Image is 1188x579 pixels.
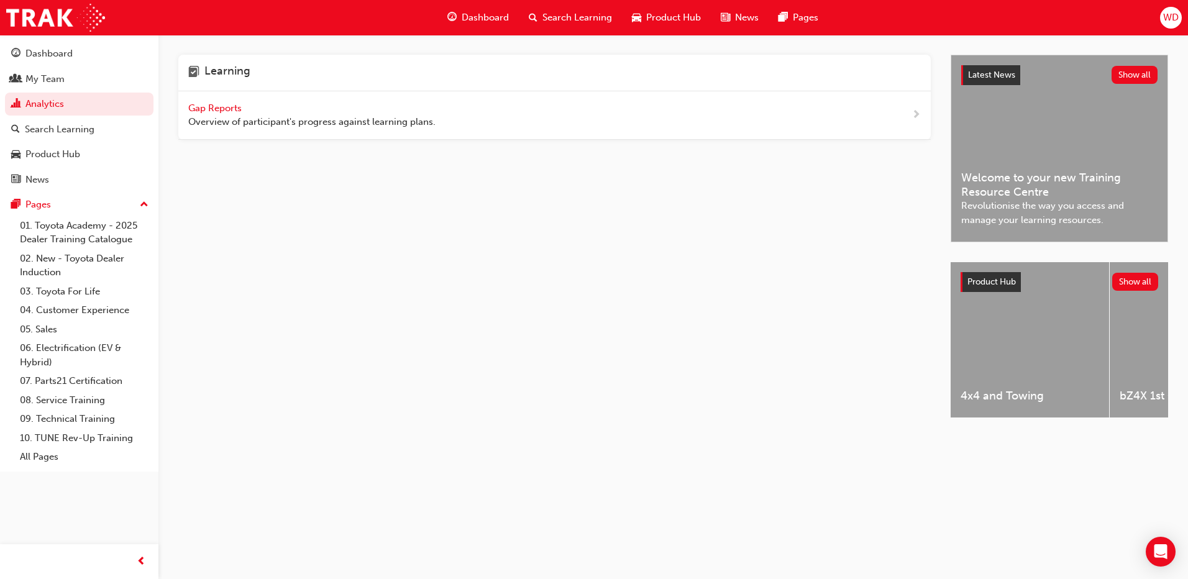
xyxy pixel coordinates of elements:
[968,70,1015,80] span: Latest News
[447,10,457,25] span: guage-icon
[735,11,759,25] span: News
[1163,11,1179,25] span: WD
[779,10,788,25] span: pages-icon
[1146,537,1176,567] div: Open Intercom Messenger
[137,554,146,570] span: prev-icon
[15,429,153,448] a: 10. TUNE Rev-Up Training
[11,74,21,85] span: people-icon
[5,68,153,91] a: My Team
[140,197,148,213] span: up-icon
[951,262,1109,417] a: 4x4 and Towing
[11,149,21,160] span: car-icon
[15,282,153,301] a: 03. Toyota For Life
[961,389,1099,403] span: 4x4 and Towing
[1112,66,1158,84] button: Show all
[721,10,730,25] span: news-icon
[961,199,1158,227] span: Revolutionise the way you access and manage your learning resources.
[25,147,80,162] div: Product Hub
[11,199,21,211] span: pages-icon
[188,103,244,114] span: Gap Reports
[5,40,153,193] button: DashboardMy TeamAnalyticsSearch LearningProduct HubNews
[15,339,153,372] a: 06. Electrification (EV & Hybrid)
[6,4,105,32] img: Trak
[1112,273,1159,291] button: Show all
[711,5,769,30] a: news-iconNews
[967,276,1016,287] span: Product Hub
[188,65,199,81] span: learning-icon
[437,5,519,30] a: guage-iconDashboard
[5,93,153,116] a: Analytics
[15,372,153,391] a: 07. Parts21 Certification
[769,5,828,30] a: pages-iconPages
[15,320,153,339] a: 05. Sales
[1160,7,1182,29] button: WD
[25,122,94,137] div: Search Learning
[204,65,250,81] h4: Learning
[5,168,153,191] a: News
[632,10,641,25] span: car-icon
[25,72,65,86] div: My Team
[961,171,1158,199] span: Welcome to your new Training Resource Centre
[912,107,921,123] span: next-icon
[188,115,436,129] span: Overview of participant's progress against learning plans.
[961,272,1158,292] a: Product HubShow all
[5,193,153,216] button: Pages
[15,301,153,320] a: 04. Customer Experience
[15,391,153,410] a: 08. Service Training
[793,11,818,25] span: Pages
[178,91,931,140] a: Gap Reports Overview of participant's progress against learning plans.next-icon
[622,5,711,30] a: car-iconProduct Hub
[15,216,153,249] a: 01. Toyota Academy - 2025 Dealer Training Catalogue
[519,5,622,30] a: search-iconSearch Learning
[25,47,73,61] div: Dashboard
[15,409,153,429] a: 09. Technical Training
[11,48,21,60] span: guage-icon
[11,99,21,110] span: chart-icon
[11,175,21,186] span: news-icon
[11,124,20,135] span: search-icon
[951,55,1168,242] a: Latest NewsShow allWelcome to your new Training Resource CentreRevolutionise the way you access a...
[15,249,153,282] a: 02. New - Toyota Dealer Induction
[646,11,701,25] span: Product Hub
[462,11,509,25] span: Dashboard
[542,11,612,25] span: Search Learning
[5,143,153,166] a: Product Hub
[25,173,49,187] div: News
[25,198,51,212] div: Pages
[5,118,153,141] a: Search Learning
[5,42,153,65] a: Dashboard
[961,65,1158,85] a: Latest NewsShow all
[529,10,537,25] span: search-icon
[15,447,153,467] a: All Pages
